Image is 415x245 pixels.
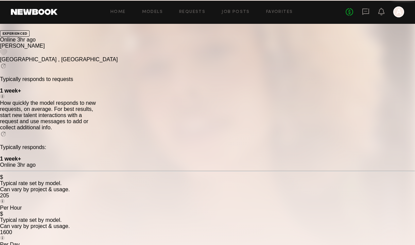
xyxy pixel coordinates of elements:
[110,10,126,14] a: Home
[393,6,404,17] a: A
[266,10,293,14] a: Favorites
[222,10,250,14] a: Job Posts
[179,10,205,14] a: Requests
[142,10,163,14] a: Models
